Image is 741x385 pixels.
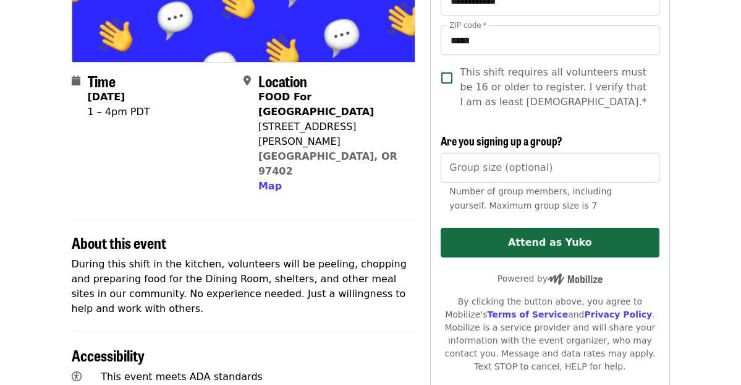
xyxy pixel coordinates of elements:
a: Privacy Policy [584,309,652,319]
i: universal-access icon [72,371,82,383]
button: Attend as Yuko [441,228,659,257]
strong: FOOD For [GEOGRAPHIC_DATA] [258,91,374,118]
a: Terms of Service [487,309,568,319]
span: Number of group members, including yourself. Maximum group size is 7 [449,186,612,210]
span: Location [258,70,307,92]
span: Accessibility [72,344,145,366]
span: This shift requires all volunteers must be 16 or older to register. I verify that I am as least [... [460,65,649,110]
span: About this event [72,231,166,253]
span: Time [88,70,116,92]
div: By clicking the button above, you agree to Mobilize's and . Mobilize is a service provider and wi... [441,295,659,373]
div: 1 – 4pm PDT [88,105,150,119]
input: ZIP code [441,25,659,55]
img: Powered by Mobilize [548,274,603,285]
span: Are you signing up a group? [441,132,562,149]
a: [GEOGRAPHIC_DATA], OR 97402 [258,150,397,177]
strong: [DATE] [88,91,125,103]
input: [object Object] [441,153,659,183]
i: map-marker-alt icon [243,75,251,87]
span: Map [258,180,282,192]
label: ZIP code [449,22,486,29]
p: During this shift in the kitchen, volunteers will be peeling, chopping and preparing food for the... [72,257,416,316]
span: This event meets ADA standards [101,371,263,383]
i: calendar icon [72,75,80,87]
span: Powered by [498,274,603,283]
div: [STREET_ADDRESS][PERSON_NAME] [258,119,405,149]
button: Map [258,179,282,194]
